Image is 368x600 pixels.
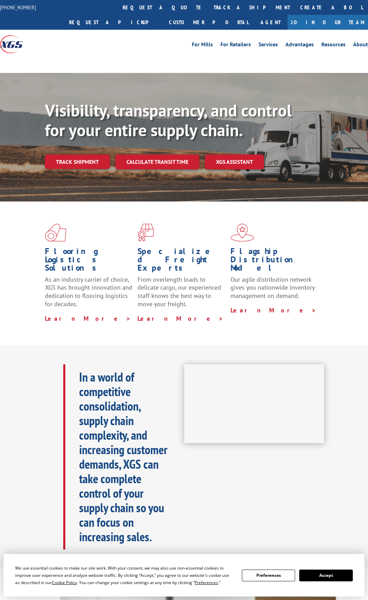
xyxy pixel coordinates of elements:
[321,42,346,49] a: Resources
[287,15,368,30] a: Join Our Team
[285,42,314,49] a: Advantages
[115,154,199,169] a: Calculate transit time
[242,570,295,581] button: Preferences
[299,570,352,581] button: Accept
[205,154,264,169] a: XGS ASSISTANT
[230,275,314,300] span: Our agile distribution network gives you nationwide inventory management on demand.
[45,275,132,308] span: As an industry carrier of choice, XGS has brought innovation and dedication to flooring logistics...
[45,100,292,141] b: Visibility, transparency, and control for your entire supply chain.
[230,306,317,314] a: Learn More >
[230,224,254,242] img: xgs-icon-flagship-distribution-model-red
[45,315,131,322] a: Learn More >
[230,247,318,275] h1: Flagship Distribution Model
[64,15,164,30] a: Request a pickup
[79,369,168,545] b: In a world of competitive consolidation, supply chain complexity, and increasing customer demands...
[52,580,77,585] span: Cookie Policy
[138,247,225,275] h1: Specialized Freight Experts
[220,42,251,49] a: For Retailers
[164,15,254,30] a: Customer Portal
[138,315,224,322] a: Learn More >
[258,42,278,49] a: Services
[15,564,234,586] div: We use essential cookies to make our site work. With your consent, we may also use non-essential ...
[138,275,225,315] p: From overlength loads to delicate cargo, our experienced staff knows the best way to move your fr...
[138,224,154,242] img: xgs-icon-focused-on-flooring-red
[192,42,213,49] a: For Mills
[45,247,132,275] h1: Flooring Logistics Solutions
[3,554,365,597] div: Cookie Consent Prompt
[45,154,110,169] a: Track shipment
[353,42,368,49] a: About
[184,364,324,443] iframe: XGS Logistics Solutions
[254,15,287,30] a: Agent
[45,224,66,242] img: xgs-icon-total-supply-chain-intelligence-red
[195,580,218,585] span: Preferences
